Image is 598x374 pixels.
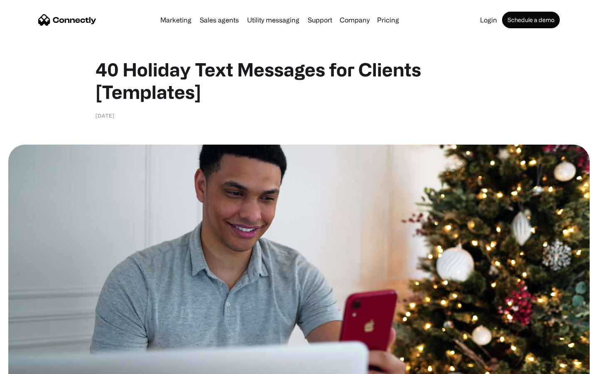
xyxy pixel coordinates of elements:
a: Pricing [374,17,402,23]
ul: Language list [17,359,50,371]
a: Utility messaging [244,17,303,23]
a: Support [304,17,336,23]
a: Login [477,17,500,23]
div: Company [340,14,370,26]
aside: Language selected: English [8,359,50,371]
a: Schedule a demo [502,12,560,28]
a: Marketing [157,17,195,23]
div: [DATE] [96,111,115,120]
h1: 40 Holiday Text Messages for Clients [Templates] [96,58,502,103]
a: Sales agents [196,17,242,23]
